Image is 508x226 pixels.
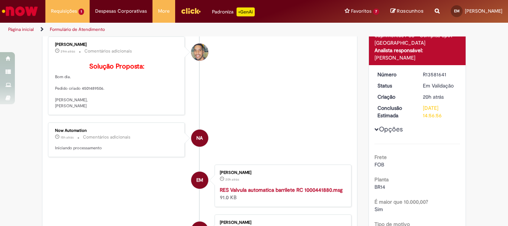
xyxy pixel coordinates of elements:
img: click_logo_yellow_360x200.png [181,5,201,16]
a: Formulário de Atendimento [50,26,105,32]
div: [PERSON_NAME] [55,42,179,47]
div: 91.0 KB [220,186,344,201]
img: ServiceNow [1,4,39,19]
span: EM [196,171,203,189]
span: Rascunhos [397,7,424,15]
div: [PERSON_NAME] [220,220,344,225]
b: É maior que 10.000,00? [374,198,428,205]
dt: Número [372,71,418,78]
time: 01/10/2025 08:59:12 [61,49,75,54]
div: 30/09/2025 13:56:53 [423,93,457,101]
span: More [158,7,170,15]
time: 30/09/2025 13:56:35 [225,177,239,182]
span: FOB [374,161,384,168]
ul: Trilhas de página [6,23,333,36]
span: EM [454,9,460,13]
span: 20h atrás [225,177,239,182]
a: Página inicial [8,26,34,32]
small: Comentários adicionais [84,48,132,54]
div: Now Automation [55,128,179,133]
span: Despesas Corporativas [95,7,147,15]
b: Planta [374,176,389,183]
span: Sim [374,206,383,213]
div: Padroniza [212,7,255,16]
div: William Souza Da Silva [191,44,208,61]
p: +GenAi [237,7,255,16]
div: Emerson Daniel Marquete [191,172,208,189]
time: 30/09/2025 18:01:00 [61,135,74,140]
div: [PERSON_NAME] [220,171,344,175]
b: Solução Proposta: [89,62,144,71]
span: 15h atrás [61,135,74,140]
div: Now Automation [191,130,208,147]
span: 7 [373,9,379,15]
div: Suprimentos PSS - Compras Spot [GEOGRAPHIC_DATA] [374,32,460,47]
div: [PERSON_NAME] [374,54,460,61]
div: [DATE] 14:56:56 [423,104,457,119]
p: Iniciando processamento [55,145,179,151]
a: RES Valvula automatica barrilete RC 1000441880.msg [220,187,343,193]
p: Bom dia. Pedido criado 4501489506. [PERSON_NAME], [PERSON_NAME] [55,63,179,109]
span: [PERSON_NAME] [465,8,502,14]
b: Frete [374,154,387,160]
a: Rascunhos [390,8,424,15]
dt: Status [372,82,418,89]
div: R13581641 [423,71,457,78]
span: BR14 [374,184,385,190]
span: 20h atrás [423,93,444,100]
span: Favoritos [351,7,372,15]
span: 1 [78,9,84,15]
span: 29m atrás [61,49,75,54]
div: Analista responsável: [374,47,460,54]
span: NA [196,129,203,147]
span: Requisições [51,7,77,15]
dt: Criação [372,93,418,101]
dt: Conclusão Estimada [372,104,418,119]
div: Em Validação [423,82,457,89]
time: 30/09/2025 13:56:53 [423,93,444,100]
small: Comentários adicionais [83,134,131,140]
